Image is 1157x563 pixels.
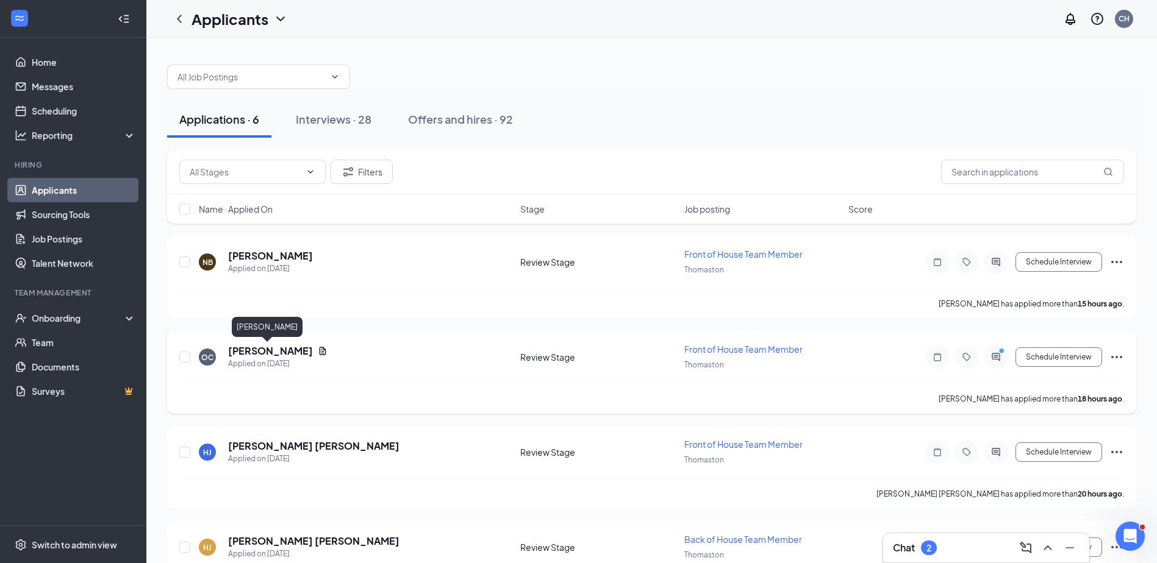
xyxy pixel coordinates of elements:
[1063,12,1078,26] svg: Notifications
[520,351,677,363] div: Review Stage
[1016,347,1102,367] button: Schedule Interview
[32,251,136,275] a: Talent Network
[15,539,27,551] svg: Settings
[1109,255,1124,269] svg: Ellipses
[1119,13,1130,24] div: CH
[201,352,213,363] div: OC
[1109,350,1124,364] svg: Ellipses
[1090,12,1105,26] svg: QuestionInfo
[330,72,340,82] svg: ChevronDown
[32,312,126,324] div: Onboarding
[876,489,1124,499] p: [PERSON_NAME] [PERSON_NAME] has applied more than .
[684,439,803,450] span: Front of House Team Member
[15,312,27,324] svg: UserCheck
[228,249,313,263] h5: [PERSON_NAME]
[32,99,136,123] a: Scheduling
[684,360,724,369] span: Thomaston
[32,129,137,141] div: Reporting
[520,256,677,268] div: Review Stage
[989,352,1003,362] svg: ActiveChat
[1078,489,1122,498] b: 20 hours ago
[408,112,513,127] div: Offers and hires · 92
[1116,522,1145,551] iframe: Intercom live chat
[228,548,399,560] div: Applied on [DATE]
[296,112,371,127] div: Interviews · 28
[1019,540,1033,555] svg: ComposeMessage
[996,347,1011,357] svg: PrimaryDot
[684,534,802,545] span: Back of House Team Member
[684,550,724,559] span: Thomaston
[939,394,1124,404] p: [PERSON_NAME] has applied more than .
[190,165,301,179] input: All Stages
[520,203,545,215] span: Stage
[1109,445,1124,459] svg: Ellipses
[930,352,945,362] svg: Note
[930,447,945,457] svg: Note
[172,12,187,26] svg: ChevronLeft
[930,257,945,267] svg: Note
[893,541,915,554] h3: Chat
[926,543,931,553] div: 2
[15,288,134,298] div: Team Management
[32,355,136,379] a: Documents
[1062,540,1077,555] svg: Minimize
[32,74,136,99] a: Messages
[192,9,268,29] h1: Applicants
[1041,540,1055,555] svg: ChevronUp
[1103,167,1113,177] svg: MagnifyingGlass
[684,455,724,464] span: Thomaston
[331,160,393,184] button: Filter Filters
[203,542,212,553] div: HJ
[959,447,974,457] svg: Tag
[520,446,677,458] div: Review Stage
[1016,538,1036,558] button: ComposeMessage
[32,539,117,551] div: Switch to admin view
[959,257,974,267] svg: Tag
[15,160,134,170] div: Hiring
[939,299,1124,309] p: [PERSON_NAME] has applied more than .
[32,178,136,202] a: Applicants
[306,167,315,177] svg: ChevronDown
[228,263,313,275] div: Applied on [DATE]
[848,203,873,215] span: Score
[520,541,677,553] div: Review Stage
[199,203,273,215] span: Name · Applied On
[1016,252,1102,272] button: Schedule Interview
[989,447,1003,457] svg: ActiveChat
[13,12,26,24] svg: WorkstreamLogo
[1078,394,1122,403] b: 18 hours ago
[1060,538,1080,558] button: Minimize
[684,265,724,274] span: Thomaston
[228,534,399,548] h5: [PERSON_NAME] [PERSON_NAME]
[989,257,1003,267] svg: ActiveChat
[177,70,325,83] input: All Job Postings
[179,112,259,127] div: Applications · 6
[341,165,356,179] svg: Filter
[32,379,136,403] a: SurveysCrown
[684,203,730,215] span: Job posting
[118,13,130,25] svg: Collapse
[32,227,136,251] a: Job Postings
[228,453,399,465] div: Applied on [DATE]
[1016,442,1102,462] button: Schedule Interview
[684,249,803,260] span: Front of House Team Member
[32,202,136,227] a: Sourcing Tools
[959,352,974,362] svg: Tag
[32,50,136,74] a: Home
[202,257,213,267] div: NB
[15,129,27,141] svg: Analysis
[273,12,288,26] svg: ChevronDown
[1109,540,1124,554] svg: Ellipses
[32,330,136,355] a: Team
[1038,538,1058,558] button: ChevronUp
[228,439,399,453] h5: [PERSON_NAME] [PERSON_NAME]
[203,447,212,458] div: HJ
[684,344,803,355] span: Front of House Team Member
[232,317,303,337] div: [PERSON_NAME]
[228,344,313,358] h5: [PERSON_NAME]
[941,160,1124,184] input: Search in applications
[1078,299,1122,308] b: 15 hours ago
[228,358,328,370] div: Applied on [DATE]
[318,346,328,356] svg: Document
